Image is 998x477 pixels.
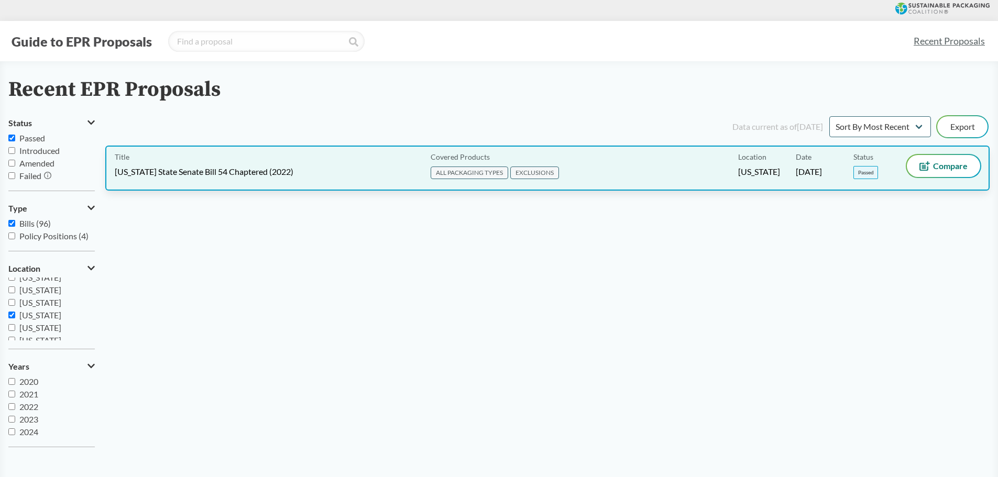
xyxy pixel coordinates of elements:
button: Export [937,116,988,137]
a: Recent Proposals [909,29,990,53]
input: Find a proposal [168,31,365,52]
span: EXCLUSIONS [510,167,559,179]
input: [US_STATE] [8,312,15,318]
span: 2020 [19,376,38,386]
span: Policy Positions (4) [19,231,89,241]
span: Introduced [19,146,60,156]
span: Passed [853,166,878,179]
input: Failed [8,172,15,179]
span: Type [8,204,27,213]
input: [US_STATE] [8,286,15,293]
span: Date [796,151,811,162]
button: Status [8,114,95,132]
span: [US_STATE] [738,166,780,178]
button: Location [8,260,95,278]
span: [US_STATE] [19,323,61,332]
span: [US_STATE] [19,297,61,307]
span: Amended [19,158,54,168]
span: [US_STATE] State Senate Bill 54 Chaptered (2022) [115,166,293,178]
button: Years [8,358,95,375]
span: 2024 [19,427,38,437]
span: 2021 [19,389,38,399]
span: Status [853,151,873,162]
span: [US_STATE] [19,335,61,345]
input: [US_STATE] [8,337,15,343]
input: Amended [8,160,15,167]
span: Location [8,264,40,273]
span: Status [8,118,32,128]
div: Data current as of [DATE] [732,120,823,133]
span: [US_STATE] [19,272,61,282]
input: 2021 [8,391,15,397]
span: Title [115,151,129,162]
input: 2024 [8,428,15,435]
input: 2022 [8,403,15,410]
h2: Recent EPR Proposals [8,78,221,102]
button: Guide to EPR Proposals [8,33,155,50]
span: [US_STATE] [19,310,61,320]
input: Passed [8,135,15,141]
span: [US_STATE] [19,285,61,295]
span: [DATE] [796,166,822,178]
span: Years [8,362,29,371]
button: Compare [907,155,980,177]
input: Policy Positions (4) [8,232,15,239]
span: Bills (96) [19,218,51,228]
span: 2023 [19,414,38,424]
span: 2022 [19,402,38,412]
input: [US_STATE] [8,274,15,281]
span: Covered Products [431,151,490,162]
input: 2023 [8,416,15,423]
input: [US_STATE] [8,324,15,331]
span: ALL PACKAGING TYPES [431,167,508,179]
span: Location [738,151,766,162]
span: Passed [19,133,45,143]
input: [US_STATE] [8,299,15,306]
input: 2020 [8,378,15,385]
input: Introduced [8,147,15,154]
button: Type [8,199,95,217]
span: Compare [933,162,968,170]
span: Failed [19,171,41,181]
input: Bills (96) [8,220,15,227]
